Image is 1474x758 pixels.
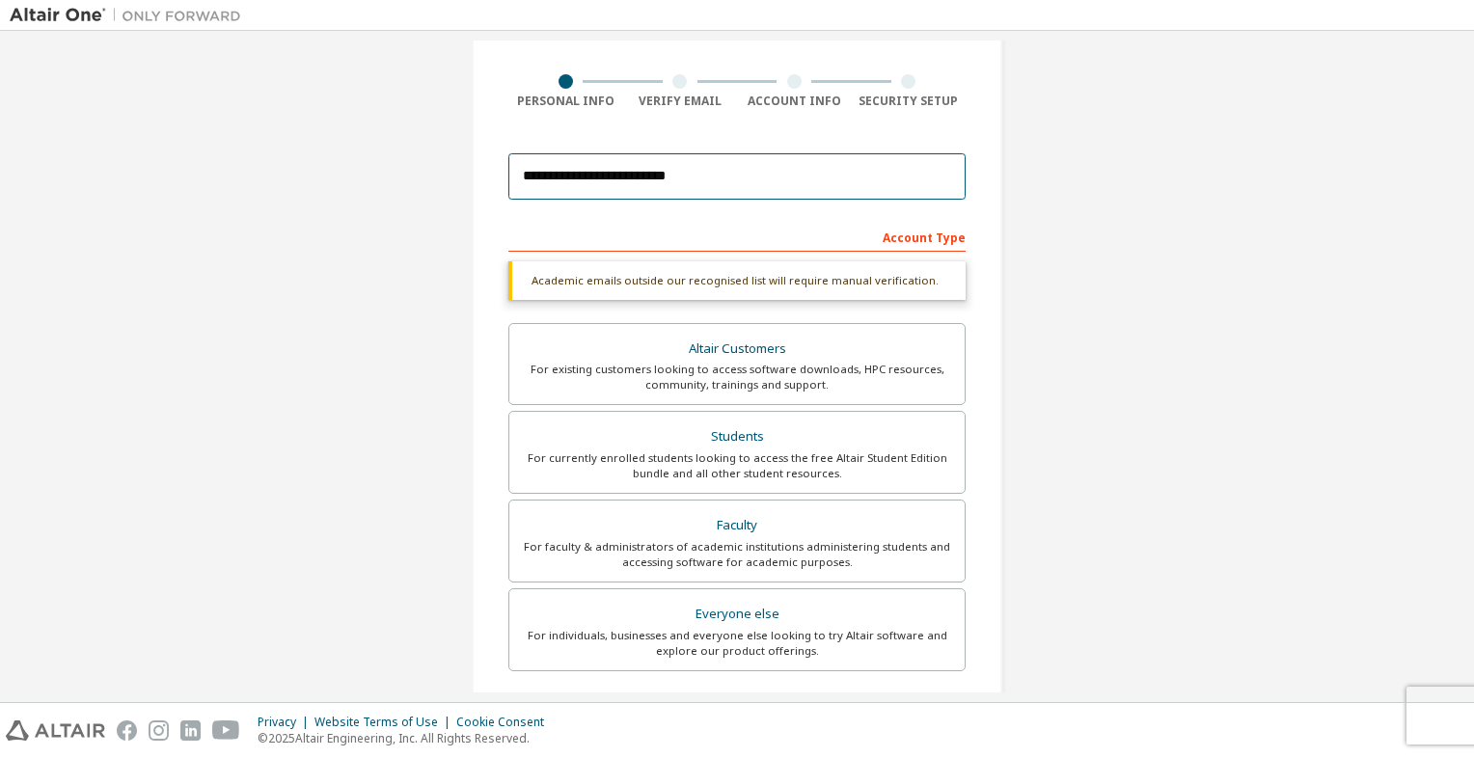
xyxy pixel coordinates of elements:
[258,730,556,746] p: © 2025 Altair Engineering, Inc. All Rights Reserved.
[508,261,966,300] div: Academic emails outside our recognised list will require manual verification.
[521,450,953,481] div: For currently enrolled students looking to access the free Altair Student Edition bundle and all ...
[508,94,623,109] div: Personal Info
[521,423,953,450] div: Students
[180,720,201,741] img: linkedin.svg
[623,94,738,109] div: Verify Email
[10,6,251,25] img: Altair One
[521,512,953,539] div: Faculty
[314,715,456,730] div: Website Terms of Use
[6,720,105,741] img: altair_logo.svg
[521,539,953,570] div: For faculty & administrators of academic institutions administering students and accessing softwa...
[521,362,953,393] div: For existing customers looking to access software downloads, HPC resources, community, trainings ...
[117,720,137,741] img: facebook.svg
[508,221,966,252] div: Account Type
[737,94,852,109] div: Account Info
[852,94,967,109] div: Security Setup
[258,715,314,730] div: Privacy
[456,715,556,730] div: Cookie Consent
[521,336,953,363] div: Altair Customers
[521,601,953,628] div: Everyone else
[212,720,240,741] img: youtube.svg
[149,720,169,741] img: instagram.svg
[521,628,953,659] div: For individuals, businesses and everyone else looking to try Altair software and explore our prod...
